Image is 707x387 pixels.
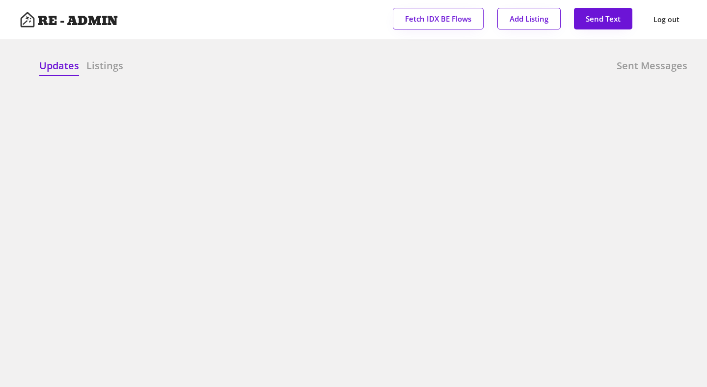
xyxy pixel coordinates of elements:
button: Log out [646,8,687,31]
button: Send Text [574,8,632,29]
button: Fetch IDX BE Flows [393,8,484,29]
h6: Listings [86,59,123,73]
h6: Sent Messages [617,59,687,73]
button: Add Listing [497,8,561,29]
h4: RE - ADMIN [38,15,118,28]
img: Artboard%201%20copy%203.svg [20,12,35,28]
h6: Updates [39,59,79,73]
